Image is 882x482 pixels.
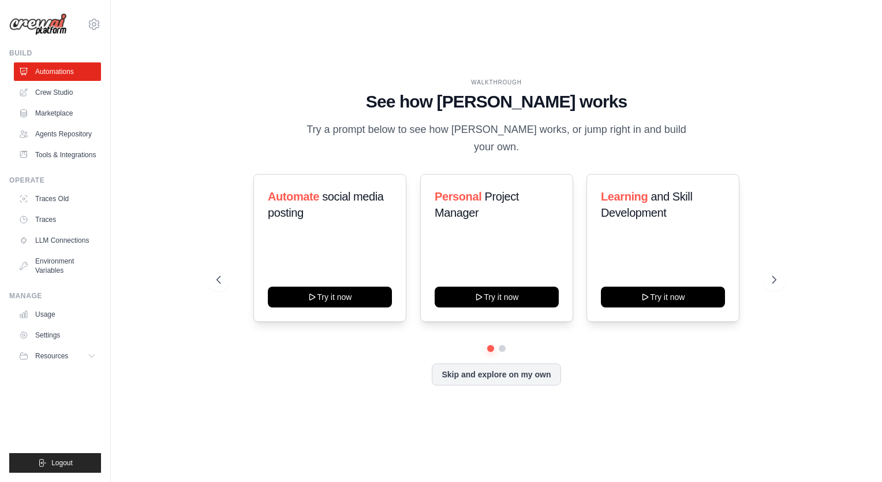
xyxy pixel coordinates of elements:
span: Learning [601,190,648,203]
button: Try it now [435,287,559,307]
img: Logo [9,13,67,36]
a: Marketplace [14,104,101,123]
span: Project Manager [435,190,519,219]
span: Logout [51,458,73,468]
button: Try it now [268,287,392,307]
a: Environment Variables [14,252,101,280]
div: Manage [9,291,101,301]
span: social media posting [268,190,384,219]
a: Tools & Integrations [14,146,101,164]
button: Logout [9,453,101,473]
button: Skip and explore on my own [432,364,560,385]
a: Agents Repository [14,125,101,143]
div: Operate [9,176,101,185]
a: Traces Old [14,190,101,208]
a: Settings [14,326,101,344]
a: LLM Connections [14,231,101,250]
a: Automations [14,62,101,81]
a: Usage [14,305,101,324]
button: Resources [14,347,101,365]
span: and Skill Development [601,190,692,219]
p: Try a prompt below to see how [PERSON_NAME] works, or jump right in and build your own. [302,121,690,155]
div: Build [9,49,101,58]
span: Personal [435,190,481,203]
h1: See how [PERSON_NAME] works [216,91,776,112]
a: Crew Studio [14,83,101,102]
span: Automate [268,190,319,203]
a: Traces [14,210,101,229]
div: WALKTHROUGH [216,78,776,87]
button: Try it now [601,287,725,307]
span: Resources [35,351,68,361]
